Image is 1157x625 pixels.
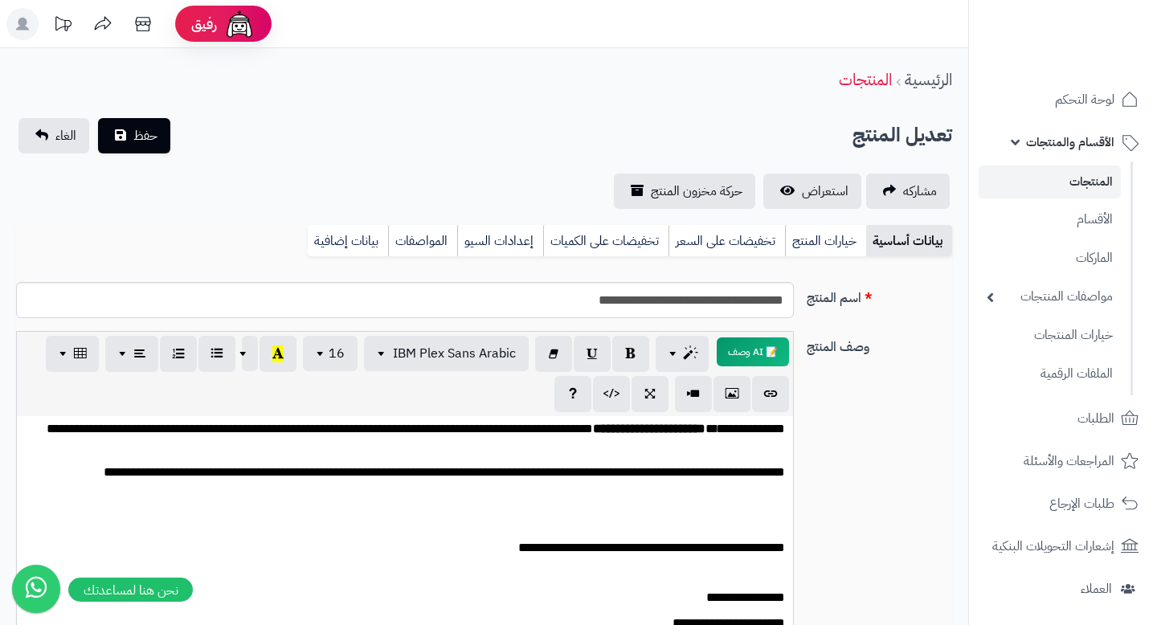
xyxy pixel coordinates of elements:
[364,336,529,371] button: IBM Plex Sans Arabic
[98,118,170,153] button: حفظ
[1077,407,1114,430] span: الطلبات
[763,174,861,209] a: استعراض
[1026,131,1114,153] span: الأقسام والمنتجات
[133,126,157,145] span: حفظ
[457,225,543,257] a: إعدادات السيو
[393,344,516,363] span: IBM Plex Sans Arabic
[651,182,742,201] span: حركة مخزون المنتج
[614,174,755,209] a: حركة مخزون المنتج
[388,225,457,257] a: المواصفات
[866,225,952,257] a: بيانات أساسية
[543,225,668,257] a: تخفيضات على الكميات
[308,225,388,257] a: بيانات إضافية
[1049,492,1114,515] span: طلبات الإرجاع
[785,225,866,257] a: خيارات المنتج
[979,399,1147,438] a: الطلبات
[1024,450,1114,472] span: المراجعات والأسئلة
[905,67,952,92] a: الرئيسية
[43,8,83,44] a: تحديثات المنصة
[903,182,937,201] span: مشاركه
[1055,88,1114,111] span: لوحة التحكم
[668,225,785,257] a: تخفيضات على السعر
[1048,12,1142,46] img: logo-2.png
[979,527,1147,566] a: إشعارات التحويلات البنكية
[800,282,959,308] label: اسم المنتج
[866,174,950,209] a: مشاركه
[1081,578,1112,600] span: العملاء
[979,570,1147,608] a: العملاء
[55,126,76,145] span: الغاء
[18,118,89,153] a: الغاء
[329,344,345,363] span: 16
[303,336,358,371] button: 16
[191,14,217,34] span: رفيق
[839,67,892,92] a: المنتجات
[979,280,1121,314] a: مواصفات المنتجات
[979,318,1121,353] a: خيارات المنتجات
[979,80,1147,119] a: لوحة التحكم
[979,202,1121,237] a: الأقسام
[800,331,959,357] label: وصف المنتج
[223,8,256,40] img: ai-face.png
[852,119,952,152] h2: تعديل المنتج
[717,337,789,366] button: 📝 AI وصف
[979,165,1121,198] a: المنتجات
[979,357,1121,391] a: الملفات الرقمية
[979,241,1121,276] a: الماركات
[979,442,1147,480] a: المراجعات والأسئلة
[802,182,848,201] span: استعراض
[992,535,1114,558] span: إشعارات التحويلات البنكية
[979,484,1147,523] a: طلبات الإرجاع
